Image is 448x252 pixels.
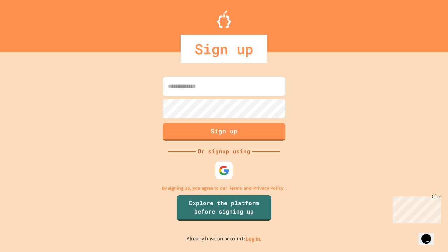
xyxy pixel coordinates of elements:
[217,10,231,28] img: Logo.svg
[162,184,287,192] p: By signing up, you agree to our and .
[246,235,262,243] a: Log in.
[229,184,242,192] a: Terms
[419,224,441,245] iframe: chat widget
[390,194,441,223] iframe: chat widget
[177,195,271,220] a: Explore the platform before signing up
[219,165,229,176] img: google-icon.svg
[253,184,283,192] a: Privacy Policy
[187,234,262,243] p: Already have an account?
[181,35,267,63] div: Sign up
[196,147,252,155] div: Or signup using
[163,123,285,141] button: Sign up
[3,3,48,44] div: Chat with us now!Close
